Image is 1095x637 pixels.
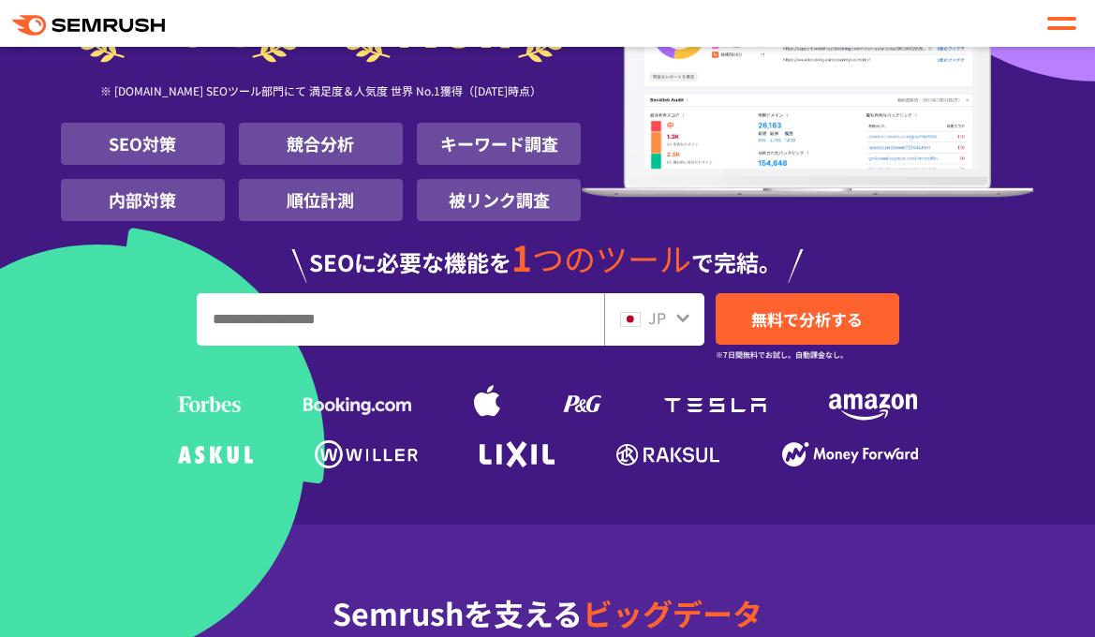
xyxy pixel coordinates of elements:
[716,293,899,345] a: 無料で分析する
[691,245,781,278] span: で完結。
[417,179,581,221] li: 被リンク調査
[61,179,225,221] li: 内部対策
[61,123,225,165] li: SEO対策
[716,346,848,363] small: ※7日間無料でお試し。自動課金なし。
[532,235,691,281] span: つのツール
[751,307,863,331] span: 無料で分析する
[61,221,1035,283] div: SEOに必要な機能を
[239,123,403,165] li: 競合分析
[648,306,666,329] span: JP
[198,294,603,345] input: URL、キーワードを入力してください
[583,591,762,634] span: ビッグデータ
[511,231,532,282] span: 1
[61,63,582,123] div: ※ [DOMAIN_NAME] SEOツール部門にて 満足度＆人気度 世界 No.1獲得（[DATE]時点）
[239,179,403,221] li: 順位計測
[417,123,581,165] li: キーワード調査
